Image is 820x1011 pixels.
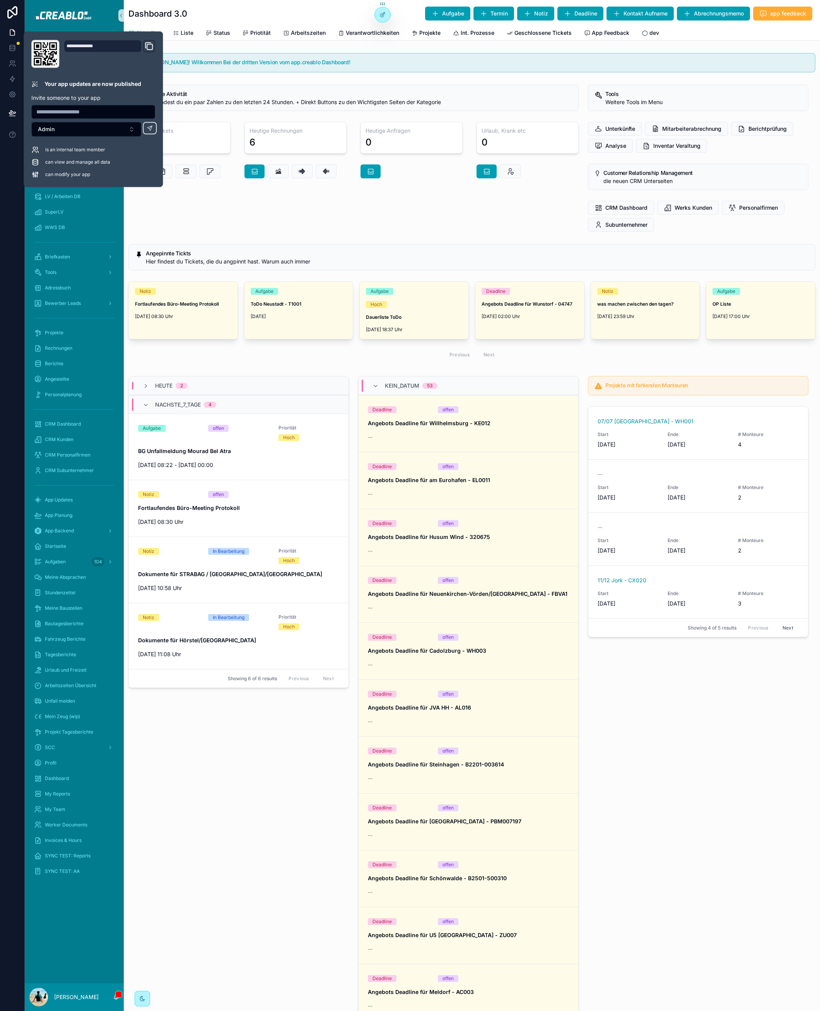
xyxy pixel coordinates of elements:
[606,7,674,21] button: Kontakt Aufname
[45,559,66,565] span: Aufgaben
[653,142,700,150] span: Inventar Veraltung
[738,431,799,438] span: # Monteure
[645,122,728,136] button: Mitarbeiterabrechnung
[442,463,454,470] div: offen
[359,395,578,452] a: DeadlineoffenAngebots Deadline für Willhelmsburg - KE012--
[368,420,490,426] strong: Angebots Deadline für Willhelmsburg - KE012
[642,26,659,41] a: dev
[598,494,658,501] span: [DATE]
[482,313,578,320] span: [DATE] 02:00 Uhr
[45,421,81,427] span: CRM Dashboard
[738,547,799,554] span: 2
[29,281,119,295] a: Adressbuch
[213,425,224,432] div: offen
[45,636,85,642] span: Fahrzeug Berichte
[425,7,470,21] button: Aufgabe
[588,122,642,136] button: Unterkünfte
[29,756,119,770] a: Profil
[598,431,658,438] span: Start
[738,441,799,448] span: 4
[359,281,469,339] a: AufgabeHochDauerliste ToDo[DATE] 18:37 Uhr
[442,748,454,754] div: offen
[372,748,392,754] div: Deadline
[598,417,694,425] a: 07/07 [GEOGRAPHIC_DATA] - WH001
[368,704,471,711] strong: Angebots Deadline für JVA HH - AL016
[45,497,73,503] span: App Updates
[45,330,63,336] span: Projekte
[372,577,392,584] div: Deadline
[588,218,654,232] button: Subunternehmer
[359,623,578,679] a: DeadlineoffenAngebots Deadline für Cadolzburg - WH003--
[45,452,91,458] span: CRM Personalfirmen
[29,464,119,477] a: CRM Subunternehmer
[31,94,155,102] p: Invite someone to your app
[31,9,118,22] img: App logo
[129,414,348,480] a: AufgabeoffenPrioritätHochBG Unfallmeldung Mourad Bel Atra[DATE] 08:22 - [DATE] 00:00
[368,775,372,782] span: --
[372,463,392,470] div: Deadline
[213,548,244,555] div: In Bearbeitung
[777,622,799,634] button: Next
[738,590,799,597] span: # Monteure
[29,772,119,785] a: Dashboard
[29,433,119,446] a: CRM Kunden
[138,505,240,511] strong: Fortlaufendes Büro-Meeting Protokoll
[29,833,119,847] a: Invoices & Hours
[29,648,119,662] a: Tagesberichte
[442,861,454,868] div: offen
[29,694,119,708] a: Unfall melden
[138,650,339,658] span: [DATE] 11:08 Uhr
[598,537,658,544] span: Start
[128,281,238,339] a: NotizFortlaufendes Büro-Meeting Protokoll[DATE] 08:30 Uhr
[346,29,399,37] span: Verantwortlichkeiten
[143,491,154,498] div: Notiz
[45,224,65,231] span: WWS DB
[668,590,728,597] span: Ende
[45,361,63,367] span: Berichte
[45,713,80,720] span: Mein Zeug (wip)
[29,586,119,600] a: Stundenzettel
[738,484,799,491] span: # Monteure
[368,534,490,540] strong: Angebots Deadline für Husum Wind - 320675
[677,7,750,21] button: Abrechnungsmemo
[173,26,193,41] a: Liste
[138,584,339,592] span: [DATE] 10:58 Uhr
[371,301,382,308] div: Hoch
[588,139,633,153] button: Analyse
[251,301,301,307] strong: ToDo Neustadt - T1001
[45,744,55,751] span: SCC
[45,269,56,275] span: Tools
[675,204,712,212] span: Werks Kunden
[29,221,119,234] a: WWS DB
[588,565,808,618] a: 11/12 Jork - CX020Start[DATE]Ende[DATE]# Monteure3
[598,547,658,554] span: [DATE]
[181,29,193,37] span: Liste
[605,142,626,150] span: Analyse
[753,7,812,21] button: app feedback
[146,91,572,97] h5: Heutige Aktivität
[588,459,808,512] a: --Start[DATE]Ende[DATE]# Monteure2
[138,448,231,454] strong: BG Unfallmeldung Mourad Bel Atra
[598,600,658,607] span: [DATE]
[534,10,548,17] span: Notiz
[133,127,226,135] h3: Heutige Tickets
[206,26,230,41] a: Status
[372,804,392,811] div: Deadline
[45,683,96,689] span: Arbeitszeiten Übersicht
[517,7,554,21] button: Notiz
[738,494,799,501] span: 2
[64,40,155,68] div: Domain and Custom Link
[29,849,119,863] a: SYNC TEST: Reports
[738,537,799,544] span: # Monteure
[368,604,372,612] span: --
[368,831,372,839] span: --
[29,357,119,371] a: Berichte
[45,590,75,596] span: Stundenzettel
[29,326,119,340] a: Projekte
[128,8,187,19] h1: Dashboard 3.0
[588,407,808,459] a: 07/07 [GEOGRAPHIC_DATA] - WH001Start[DATE]Ende[DATE]# Monteure4
[514,29,572,37] span: Geschlossene Tickets
[368,647,486,654] strong: Angebots Deadline für Cadolzburg - WH003
[38,125,55,133] span: Admin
